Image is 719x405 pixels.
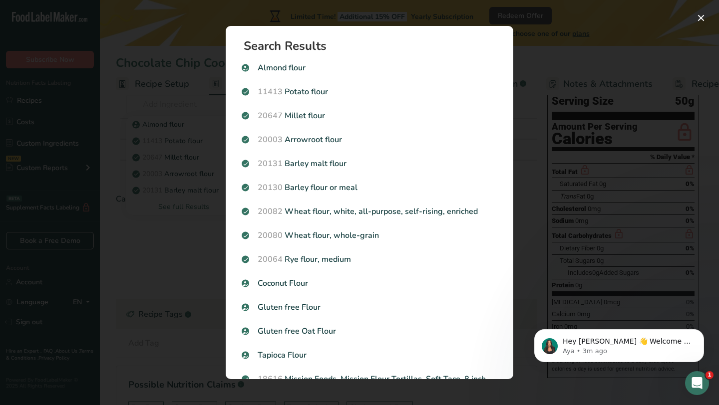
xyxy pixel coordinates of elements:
[242,349,497,361] p: Tapioca Flour
[242,325,497,337] p: Gluten free Oat Flour
[258,182,283,193] span: 20130
[258,110,283,121] span: 20647
[242,277,497,289] p: Coconut Flour
[706,371,714,379] span: 1
[242,229,497,241] p: Wheat flour, whole-grain
[258,206,283,217] span: 20082
[242,86,497,98] p: Potato flour
[258,134,283,145] span: 20003
[258,230,283,241] span: 20080
[244,40,503,52] h1: Search Results
[242,158,497,170] p: Barley malt flour
[242,373,497,385] p: Mission Foods, Mission Flour Tortillas, Soft Taco, 8 inch
[258,86,283,97] span: 11413
[685,371,709,395] iframe: Intercom live chat
[242,205,497,217] p: Wheat flour, white, all-purpose, self-rising, enriched
[258,158,283,169] span: 20131
[242,253,497,265] p: Rye flour, medium
[242,301,497,313] p: Gluten free Flour
[242,62,497,74] p: Almond flour
[242,110,497,122] p: Millet flour
[242,134,497,146] p: Arrowroot flour
[519,308,719,378] iframe: Intercom notifications message
[242,182,497,194] p: Barley flour or meal
[258,254,283,265] span: 20064
[258,374,283,385] span: 18616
